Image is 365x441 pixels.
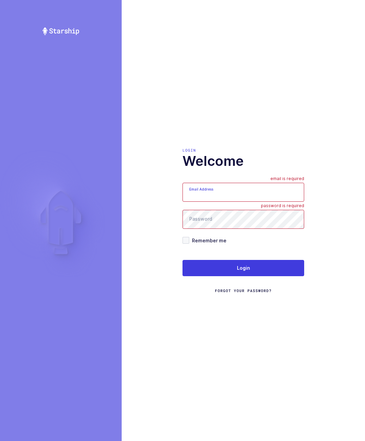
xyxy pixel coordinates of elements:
[237,265,250,271] span: Login
[215,288,272,293] a: Forgot Your Password?
[189,237,226,244] span: Remember me
[182,210,304,229] input: Password
[182,183,304,202] input: Email Address
[42,27,80,35] img: Starship
[270,176,304,183] div: email is required
[261,203,304,210] div: password is required
[182,148,304,153] div: Login
[182,153,304,169] h1: Welcome
[182,260,304,276] button: Login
